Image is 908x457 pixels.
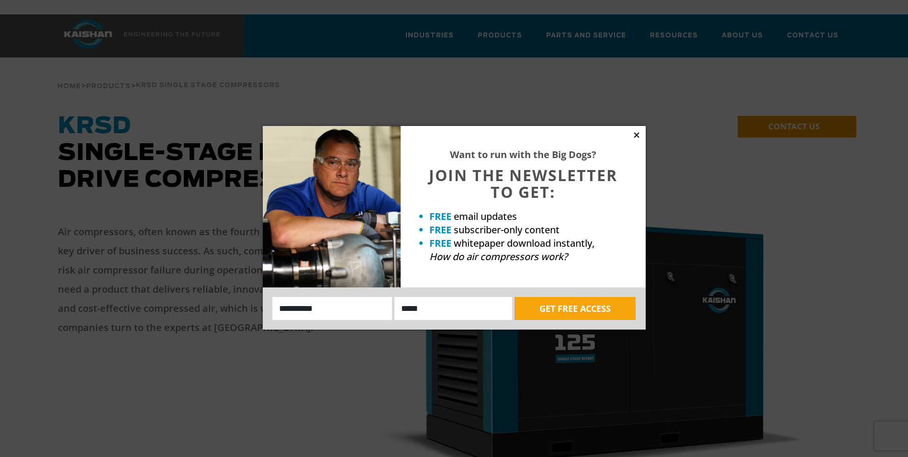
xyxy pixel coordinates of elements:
strong: FREE [429,237,451,250]
input: Name: [272,297,392,320]
button: GET FREE ACCESS [515,297,636,320]
span: whitepaper download instantly, [454,237,594,250]
input: Email [394,297,512,320]
span: JOIN THE NEWSLETTER TO GET: [429,165,617,202]
span: email updates [454,210,517,223]
span: subscriber-only content [454,223,560,236]
strong: FREE [429,223,451,236]
em: How do air compressors work? [429,250,568,263]
button: Close [632,131,641,139]
strong: FREE [429,210,451,223]
strong: Want to run with the Big Dogs? [450,148,596,161]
